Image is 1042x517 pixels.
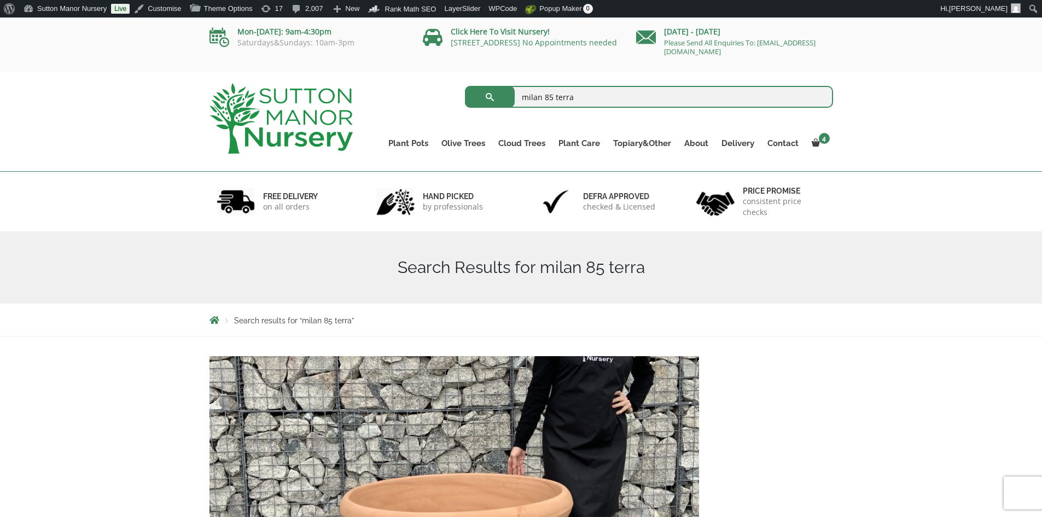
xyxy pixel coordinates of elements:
[636,25,833,38] p: [DATE] - [DATE]
[376,188,415,216] img: 2.jpg
[111,4,130,14] a: Live
[263,191,318,201] h6: FREE DELIVERY
[949,4,1008,13] span: [PERSON_NAME]
[678,136,715,151] a: About
[583,4,593,14] span: 0
[385,5,436,13] span: Rank Math SEO
[743,186,826,196] h6: Price promise
[209,38,406,47] p: Saturdays&Sundays: 10am-3pm
[209,468,699,478] a: The Milan Pot 85 Colour Terracotta
[435,136,492,151] a: Olive Trees
[492,136,552,151] a: Cloud Trees
[583,191,655,201] h6: Defra approved
[209,258,833,277] h1: Search Results for milan 85 terra
[217,188,255,216] img: 1.jpg
[234,316,354,325] span: Search results for “milan 85 terra”
[537,188,575,216] img: 3.jpg
[552,136,607,151] a: Plant Care
[423,201,483,212] p: by professionals
[583,201,655,212] p: checked & Licensed
[423,191,483,201] h6: hand picked
[451,37,617,48] a: [STREET_ADDRESS] No Appointments needed
[209,25,406,38] p: Mon-[DATE]: 9am-4:30pm
[209,83,353,154] img: logo
[382,136,435,151] a: Plant Pots
[451,26,550,37] a: Click Here To Visit Nursery!
[664,38,816,56] a: Please Send All Enquiries To: [EMAIL_ADDRESS][DOMAIN_NAME]
[696,185,735,218] img: 4.jpg
[761,136,805,151] a: Contact
[743,196,826,218] p: consistent price checks
[805,136,833,151] a: 4
[465,86,833,108] input: Search...
[607,136,678,151] a: Topiary&Other
[715,136,761,151] a: Delivery
[819,133,830,144] span: 4
[263,201,318,212] p: on all orders
[209,316,833,324] nav: Breadcrumbs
